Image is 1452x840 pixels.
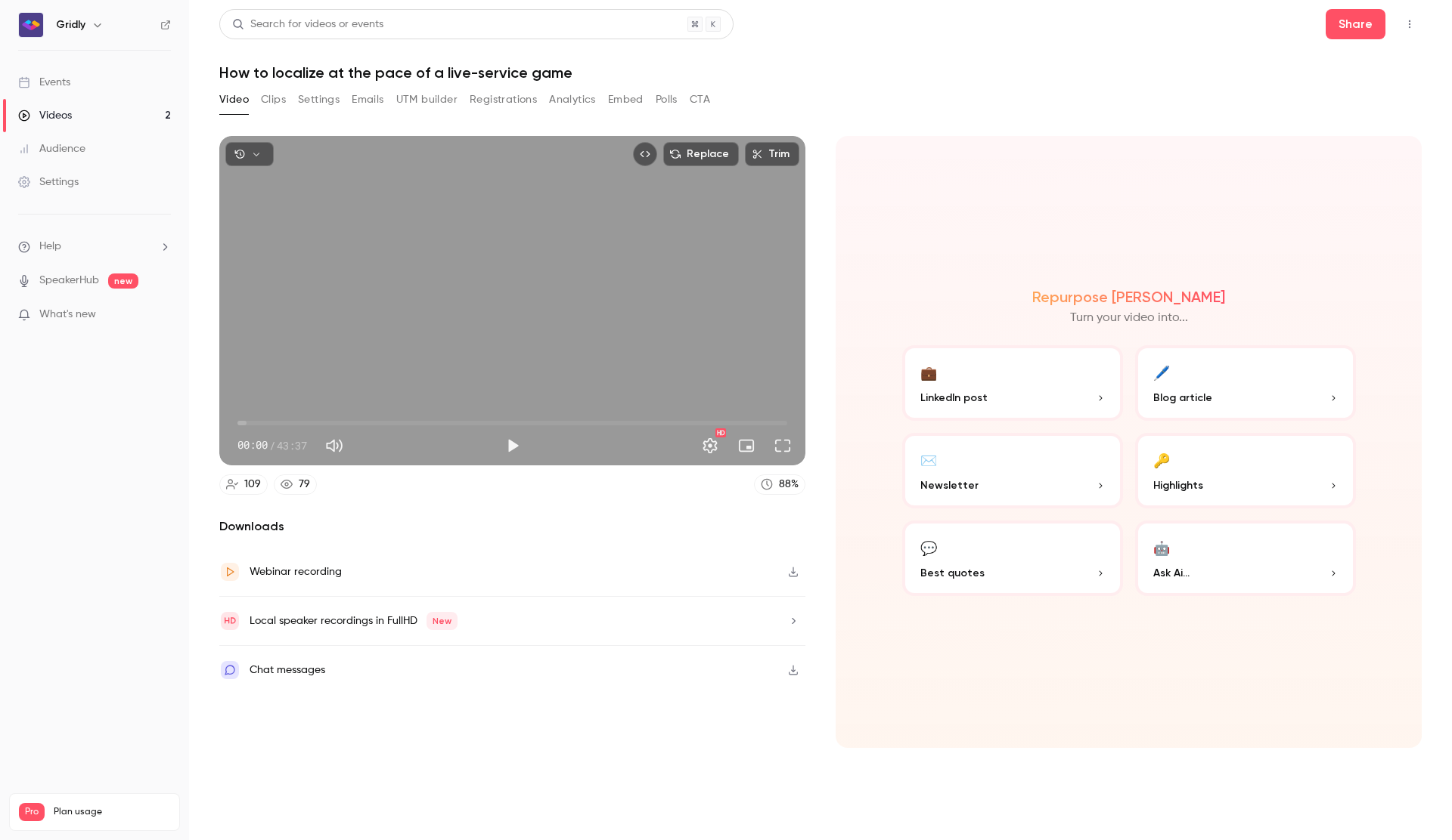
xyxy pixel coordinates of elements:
a: 79 [274,474,317,495]
span: Best quotes [920,565,985,581]
button: Top Bar Actions [1398,12,1422,36]
div: Keywords by Traffic [167,89,255,99]
span: Ask Ai... [1153,565,1190,581]
div: Videos [18,108,72,123]
span: new [108,273,138,289]
button: Share [1326,9,1385,39]
button: Clips [261,88,286,112]
span: 00:00 [237,437,268,453]
button: Analytics [549,88,596,112]
button: CTA [690,88,710,112]
button: Play [498,431,528,461]
a: SpeakerHub [39,273,99,289]
button: Settings [298,88,340,112]
div: 109 [244,477,261,493]
div: Local speaker recordings in FullHD [250,612,458,630]
button: Video [219,88,249,112]
span: Help [39,239,61,255]
div: 🤖 [1153,536,1170,559]
div: ✉️ [920,448,937,471]
span: What's new [39,307,96,323]
button: Emails [352,88,383,112]
div: Settings [18,174,79,190]
span: Blog article [1153,390,1212,406]
button: 💼LinkedIn post [902,345,1123,421]
span: Plan usage [54,806,170,818]
div: Search for videos or events [232,17,383,32]
button: ✉️Newsletter [902,433,1123,508]
button: Registrations [470,88,537,112]
button: Settings [695,431,725,461]
span: Highlights [1153,477,1203,493]
button: Mute [319,431,349,461]
img: tab_domain_overview_orange.svg [41,88,53,100]
img: tab_keywords_by_traffic_grey.svg [150,88,163,100]
div: v 4.0.25 [42,24,74,36]
div: Events [18,75,70,90]
button: 🖊️Blog article [1135,345,1356,421]
button: 🔑Highlights [1135,433,1356,508]
div: 00:00 [237,437,307,453]
div: Audience [18,141,85,156]
button: Trim [745,142,799,166]
img: Gridly [19,13,43,37]
button: Embed [608,88,644,112]
div: Chat messages [250,661,325,679]
div: 🖊️ [1153,360,1170,384]
div: 79 [299,477,310,493]
span: Newsletter [920,477,979,493]
div: Webinar recording [250,563,342,581]
div: 💼 [920,360,937,384]
button: Replace [663,142,739,166]
button: UTM builder [396,88,458,112]
span: New [427,612,458,630]
h2: Repurpose [PERSON_NAME] [1032,288,1225,306]
a: 109 [219,474,268,495]
span: / [269,437,275,453]
img: logo_orange.svg [24,24,36,36]
h2: Downloads [219,517,805,536]
div: HD [715,428,726,437]
button: Polls [656,88,678,112]
span: 43:37 [277,437,307,453]
h1: How to localize at the pace of a live-service game [219,63,1422,82]
button: Full screen [768,431,798,461]
img: website_grey.svg [24,39,36,51]
button: 🤖Ask Ai... [1135,520,1356,596]
h6: Gridly [56,17,85,32]
div: Domain Overview [57,89,135,99]
div: Domain: [DOMAIN_NAME] [39,39,166,51]
button: 💬Best quotes [902,520,1123,596]
div: 💬 [920,536,937,559]
iframe: Noticeable Trigger [153,308,171,322]
div: 88 % [779,477,799,493]
span: LinkedIn post [920,390,988,406]
span: Pro [19,803,45,821]
button: Turn on miniplayer [731,431,762,461]
li: help-dropdown-opener [18,239,171,255]
p: Turn your video into... [1070,309,1188,327]
div: 🔑 [1153,448,1170,471]
button: Embed video [633,142,657,166]
a: 88% [754,474,805,495]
